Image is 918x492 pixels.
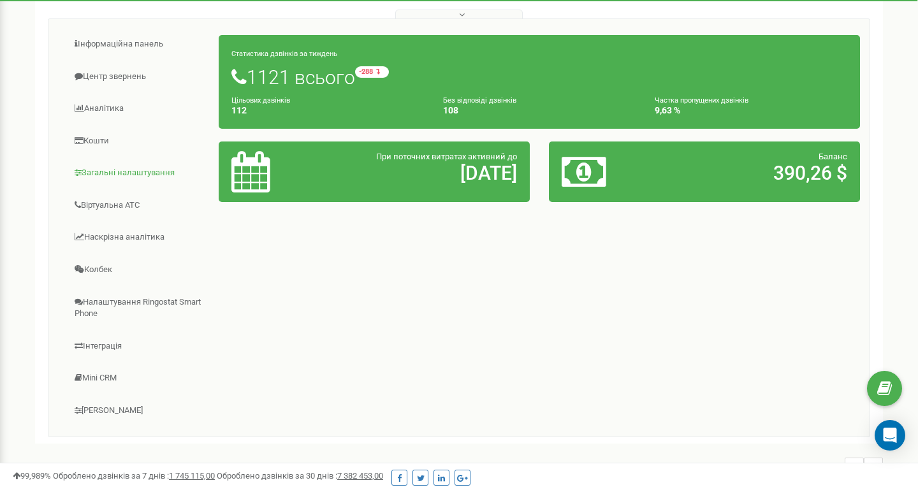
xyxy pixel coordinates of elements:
small: Частка пропущених дзвінків [655,96,748,105]
a: Інформаційна панель [58,29,219,60]
small: -288 [355,66,389,78]
h4: 112 [231,106,424,115]
a: Наскрізна аналітика [58,222,219,253]
h4: 9,63 % [655,106,847,115]
h4: 108 [443,106,636,115]
nav: ... [807,445,883,489]
a: Інтеграція [58,331,219,362]
a: Mini CRM [58,363,219,394]
a: Загальні налаштування [58,157,219,189]
span: 99,989% [13,471,51,481]
u: 1 745 115,00 [169,471,215,481]
span: При поточних витратах активний до [376,152,517,161]
a: Аналiтика [58,93,219,124]
a: Кошти [58,126,219,157]
small: Статистика дзвінків за тиждень [231,50,337,58]
span: Оброблено дзвінків за 30 днів : [217,471,383,481]
a: [PERSON_NAME] [58,395,219,426]
h1: 1121 всього [231,66,847,88]
a: Налаштування Ringostat Smart Phone [58,287,219,329]
a: Центр звернень [58,61,219,92]
div: Open Intercom Messenger [875,420,905,451]
h2: [DATE] [333,163,517,184]
span: 1 - 1 of 1 [807,458,845,477]
span: Баланс [819,152,847,161]
span: Оброблено дзвінків за 7 днів : [53,471,215,481]
h2: 390,26 $ [663,163,847,184]
u: 7 382 453,00 [337,471,383,481]
a: Віртуальна АТС [58,190,219,221]
small: Без відповіді дзвінків [443,96,516,105]
small: Цільових дзвінків [231,96,290,105]
a: Колбек [58,254,219,286]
